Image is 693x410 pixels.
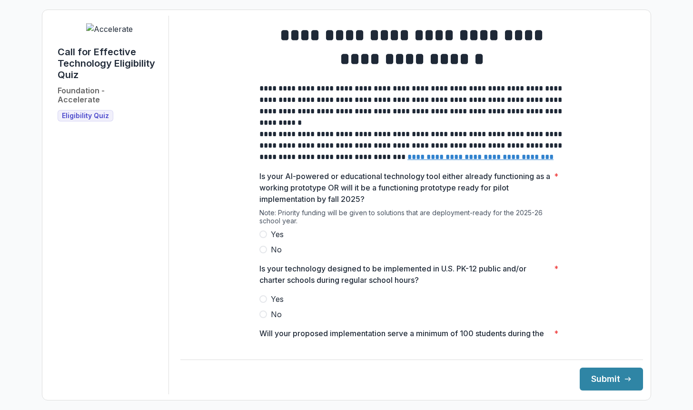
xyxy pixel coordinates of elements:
span: No [271,309,282,320]
p: Is your technology designed to be implemented in U.S. PK-12 public and/or charter schools during ... [259,263,550,286]
img: Accelerate [86,23,133,35]
span: Eligibility Quiz [62,112,109,120]
span: Yes [271,293,284,305]
h1: Call for Effective Technology Eligibility Quiz [58,46,161,80]
span: No [271,244,282,255]
span: Yes [271,229,284,240]
p: Will your proposed implementation serve a minimum of 100 students during the 2025-26 school year? [259,328,550,350]
h2: Foundation - Accelerate [58,86,105,104]
button: Submit [580,368,643,390]
p: Is your AI-powered or educational technology tool either already functioning as a working prototy... [259,170,550,205]
div: Note: Priority funding will be given to solutions that are deployment-ready for the 2025-26 schoo... [259,209,564,229]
